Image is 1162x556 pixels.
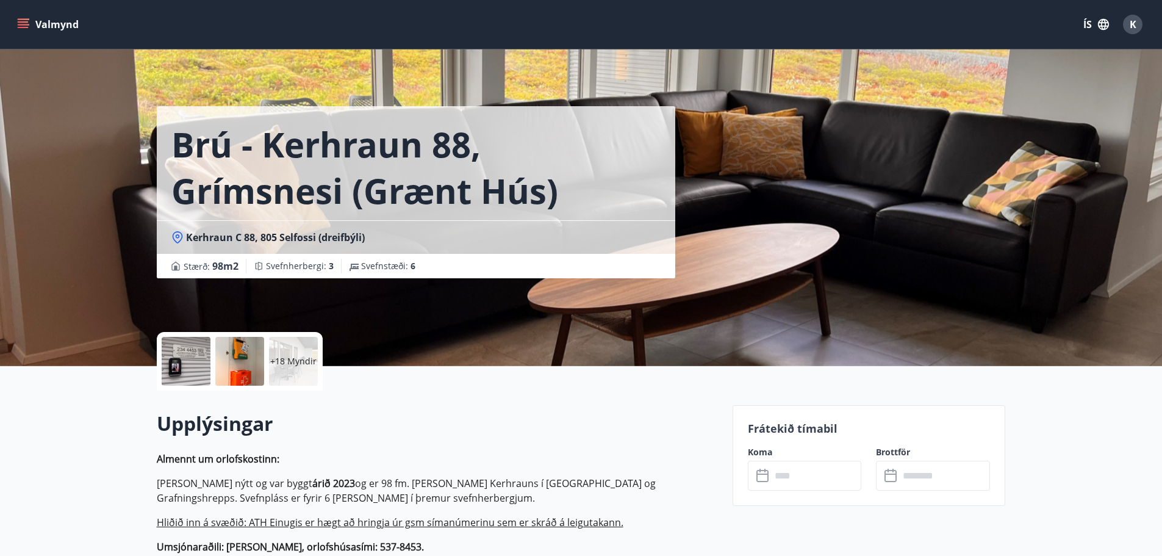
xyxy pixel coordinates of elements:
[411,260,415,272] span: 6
[1118,10,1147,39] button: K
[157,452,279,466] strong: Almennt um orlofskostinn:
[329,260,334,272] span: 3
[157,540,424,554] strong: Umsjónaraðili: [PERSON_NAME], orlofshúsasími: 537-8453.
[312,477,355,490] strong: árið 2023
[748,421,991,436] p: Frátekið tímabil
[184,259,238,273] span: Stærð :
[212,259,238,273] span: 98 m2
[266,260,334,272] span: Svefnherbergi :
[157,476,718,505] p: [PERSON_NAME] nýtt og var byggt og er 98 fm. [PERSON_NAME] Kerhrauns í [GEOGRAPHIC_DATA] og Grafn...
[270,355,317,367] p: +18 Myndir
[15,13,84,35] button: menu
[1077,13,1116,35] button: ÍS
[157,410,718,437] h2: Upplýsingar
[157,516,623,529] ins: Hliðið inn á svæðið: ATH Einugis er hægt að hringja úr gsm símanúmerinu sem er skráð á leigutakann.
[1130,18,1136,31] span: K
[876,446,990,458] label: Brottför
[171,121,661,214] h1: Brú - Kerhraun 88, Grímsnesi (grænt hús)
[361,260,415,272] span: Svefnstæði :
[748,446,862,458] label: Koma
[186,231,365,244] span: Kerhraun C 88, 805 Selfossi (dreifbýli)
